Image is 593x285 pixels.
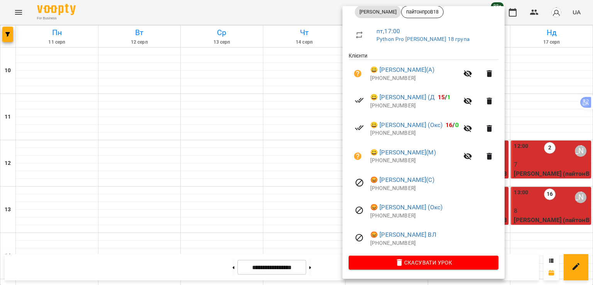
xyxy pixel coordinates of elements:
svg: Візит сплачено [355,123,364,132]
a: 😀 [PERSON_NAME](А) [370,65,434,75]
p: [PHONE_NUMBER] [370,239,498,247]
a: 😡 [PERSON_NAME](С) [370,175,434,185]
a: Python Pro [PERSON_NAME] 18 група [376,36,469,42]
span: Скасувати Урок [355,258,492,267]
svg: Візит скасовано [355,178,364,187]
svg: Візит скасовано [355,233,364,243]
p: [PHONE_NUMBER] [370,212,498,220]
span: пайтонпроВ18 [402,8,443,15]
p: [PHONE_NUMBER] [370,102,459,110]
svg: Візит скасовано [355,206,364,215]
a: 😀 [PERSON_NAME] (Окс) [370,120,442,130]
p: [PHONE_NUMBER] [370,157,459,165]
ul: Клієнти [349,52,498,256]
span: 1 [447,93,451,101]
p: [PHONE_NUMBER] [370,75,459,82]
span: 15 [438,93,445,101]
a: 😀 [PERSON_NAME](М) [370,148,436,157]
button: Скасувати Урок [349,256,498,270]
span: [PERSON_NAME] [355,8,401,15]
svg: Візит сплачено [355,96,364,105]
button: Візит ще не сплачено. Додати оплату? [349,147,367,166]
div: пайтонпроВ18 [401,6,444,18]
p: [PHONE_NUMBER] [370,185,498,192]
b: / [446,121,459,129]
a: 😡 [PERSON_NAME] ВЛ [370,230,436,239]
a: 😡 [PERSON_NAME] (Окс) [370,203,442,212]
span: 16 [446,121,452,129]
b: / [438,93,451,101]
button: Візит ще не сплачено. Додати оплату? [349,64,367,83]
a: 😀 [PERSON_NAME] (Д [370,93,435,102]
span: 0 [455,121,459,129]
p: [PHONE_NUMBER] [370,129,459,137]
a: пт , 17:00 [376,27,400,35]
